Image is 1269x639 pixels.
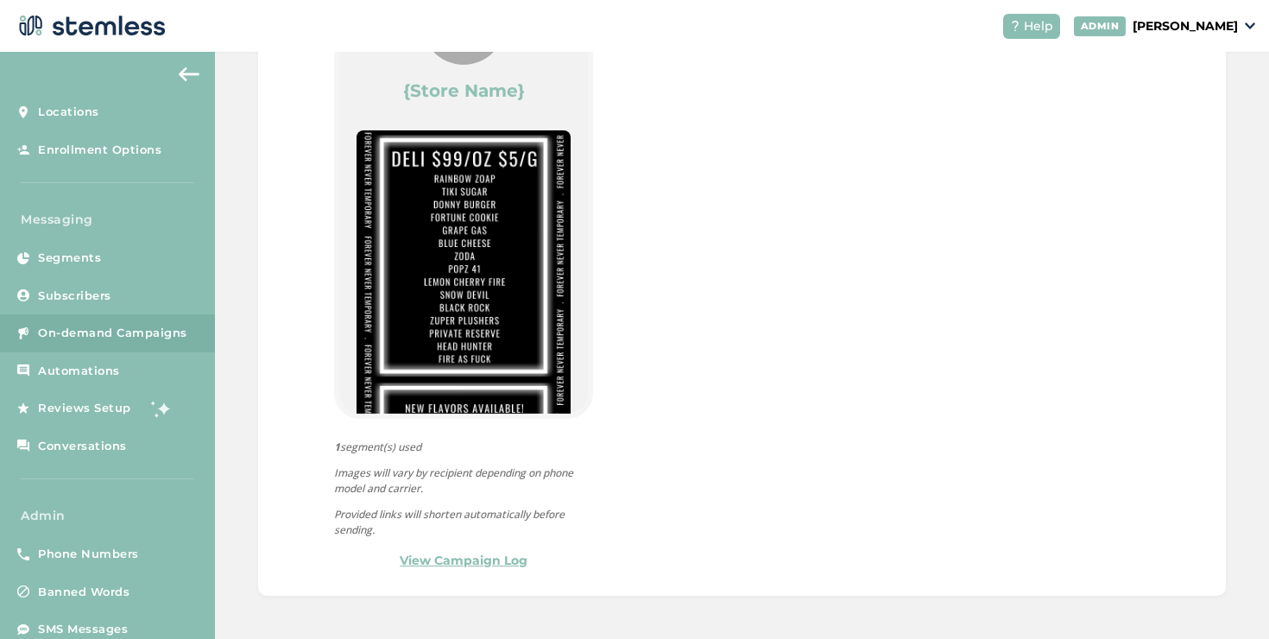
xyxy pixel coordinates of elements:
strong: 1 [334,440,340,454]
p: Images will vary by recipient depending on phone model and carrier. [334,465,593,497]
span: Segments [38,250,101,267]
div: ADMIN [1074,16,1127,36]
p: Provided links will shorten automatically before sending. [334,507,593,538]
span: Banned Words [38,584,129,601]
span: Help [1024,17,1053,35]
span: segment(s) used [334,440,593,455]
iframe: Chat Widget [1183,556,1269,639]
span: Enrollment Options [38,142,161,159]
span: Automations [38,363,120,380]
img: icon-arrow-back-accent-c549486e.svg [179,67,199,81]
span: Subscribers [38,288,111,305]
span: Reviews Setup [38,400,131,417]
label: {Store Name} [403,79,525,103]
span: Phone Numbers [38,546,139,563]
img: icon-help-white-03924b79.svg [1010,21,1020,31]
span: SMS Messages [38,621,128,638]
span: On-demand Campaigns [38,325,187,342]
span: Locations [38,104,99,121]
img: glitter-stars-b7820f95.gif [144,391,179,426]
img: logo-dark-0685b13c.svg [14,9,166,43]
img: ecMbxLMEEnbeCuiXzLvhxsrweRZ5SCfTrgG5QUZi.jpg [357,130,571,511]
p: [PERSON_NAME] [1133,17,1238,35]
img: icon_down-arrow-small-66adaf34.svg [1245,22,1255,29]
a: View Campaign Log [400,552,527,570]
span: Conversations [38,438,127,455]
